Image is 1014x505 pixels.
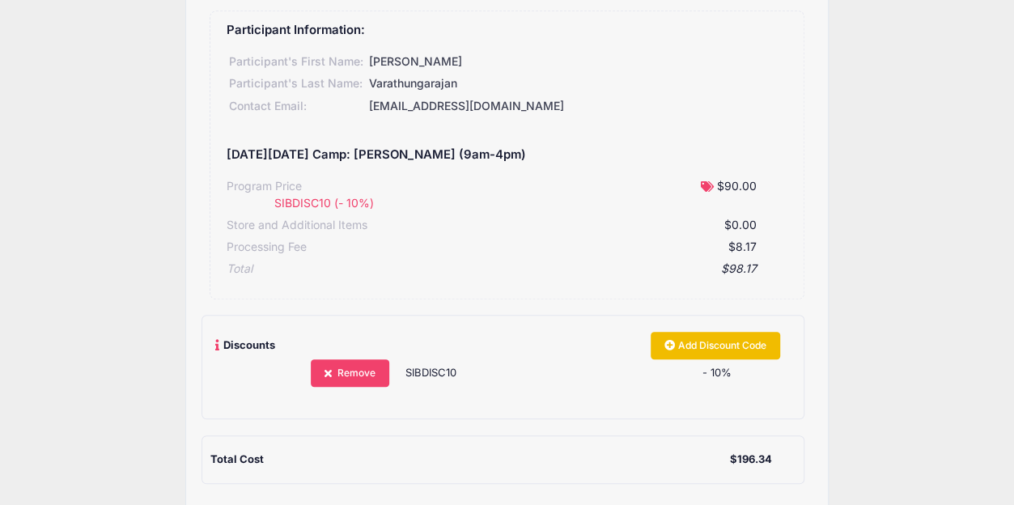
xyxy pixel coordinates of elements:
[227,148,526,163] h5: [DATE][DATE] Camp: [PERSON_NAME] (9am-4pm)
[730,452,772,468] div: $196.34
[266,195,555,212] div: SIBDISC10 (- 10%)
[367,53,787,70] div: [PERSON_NAME]
[227,98,367,115] div: Contact Email:
[227,75,367,92] div: Participant's Last Name:
[227,178,302,195] div: Program Price
[227,53,367,70] div: Participant's First Name:
[227,23,788,38] h5: Participant Information:
[397,365,592,381] div: SIBDISC10
[367,217,757,234] div: $0.00
[367,75,787,92] div: Varathungarajan
[592,365,739,381] div: - 10%
[311,359,390,387] a: Remove
[227,261,252,278] div: Total
[227,217,367,234] div: Store and Additional Items
[307,239,757,256] div: $8.17
[210,452,730,468] div: Total Cost
[252,261,757,278] div: $98.17
[227,239,307,256] div: Processing Fee
[651,332,780,359] a: Add Discount Code
[367,98,787,115] div: [EMAIL_ADDRESS][DOMAIN_NAME]
[716,179,756,193] span: $90.00
[210,338,275,351] span: Discounts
